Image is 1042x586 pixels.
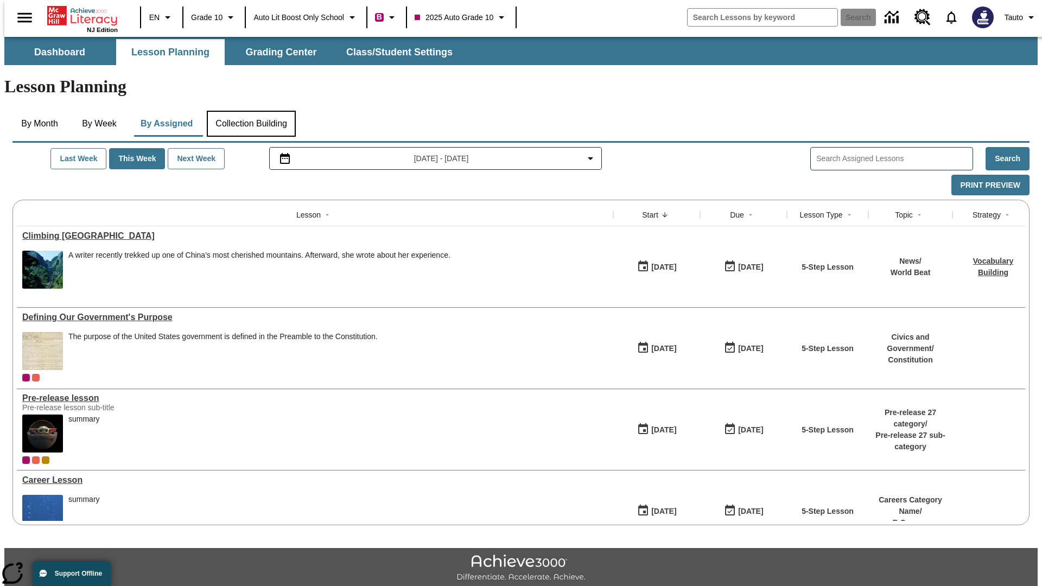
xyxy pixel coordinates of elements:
p: World Beat [891,267,931,278]
input: Search Assigned Lessons [816,151,973,167]
a: Career Lesson, Lessons [22,475,608,485]
span: Lesson Planning [131,46,209,59]
button: Profile/Settings [1000,8,1042,27]
a: Defining Our Government's Purpose, Lessons [22,313,608,322]
span: Support Offline [55,570,102,577]
div: Pre-release lesson [22,393,608,403]
button: This Week [109,148,165,169]
a: Vocabulary Building [973,257,1013,277]
button: Sort [843,208,856,221]
span: B [377,10,382,24]
a: Climbing Mount Tai, Lessons [22,231,608,241]
p: Careers Category Name / [874,494,947,517]
button: Grade: Grade 10, Select a grade [187,8,242,27]
img: Achieve3000 Differentiate Accelerate Achieve [456,555,586,582]
button: 07/22/25: First time the lesson was available [633,257,680,277]
div: [DATE] [651,260,676,274]
p: 5-Step Lesson [802,506,854,517]
div: A writer recently trekked up one of China's most cherished mountains. Afterward, she wrote about ... [68,251,450,260]
p: Pre-release 27 category / [874,407,947,430]
button: Select a new avatar [965,3,1000,31]
span: Grade 10 [191,12,223,23]
button: Language: EN, Select a language [144,8,179,27]
div: SubNavbar [4,37,1038,65]
button: Collection Building [207,111,296,137]
p: 5-Step Lesson [802,343,854,354]
div: summary [68,495,100,504]
button: By Assigned [132,111,201,137]
a: Resource Center, Will open in new tab [908,3,937,32]
div: The purpose of the United States government is defined in the Preamble to the Constitution. [68,332,378,370]
a: Data Center [878,3,908,33]
p: News / [891,256,931,267]
div: Defining Our Government's Purpose [22,313,608,322]
div: Career Lesson [22,475,608,485]
a: Pre-release lesson, Lessons [22,393,608,403]
button: Grading Center [227,39,335,65]
button: 07/01/25: First time the lesson was available [633,338,680,359]
button: Last Week [50,148,106,169]
img: hero alt text [22,415,63,453]
div: OL 2025 Auto Grade 11 [32,456,40,464]
div: Start [642,209,658,220]
button: Class: 2025 Auto Grade 10, Select your class [410,8,512,27]
button: Boost Class color is violet red. Change class color [371,8,403,27]
button: Select the date range menu item [274,152,598,165]
button: School: Auto Lit Boost only School, Select your school [249,8,363,27]
button: Next Week [168,148,225,169]
a: Home [47,5,118,27]
button: Sort [321,208,334,221]
button: Search [986,147,1030,170]
div: [DATE] [651,342,676,355]
a: Notifications [937,3,965,31]
div: Due [730,209,744,220]
div: Current Class [22,374,30,381]
div: New 2025 class [42,456,49,464]
img: 6000 stone steps to climb Mount Tai in Chinese countryside [22,251,63,289]
div: OL 2025 Auto Grade 11 [32,374,40,381]
span: Tauto [1005,12,1023,23]
p: Constitution [874,354,947,366]
span: Dashboard [34,46,85,59]
img: This historic document written in calligraphic script on aged parchment, is the Preamble of the C... [22,332,63,370]
div: Current Class [22,456,30,464]
button: 06/30/26: Last day the lesson can be accessed [720,257,767,277]
div: Topic [895,209,913,220]
div: A writer recently trekked up one of China's most cherished mountains. Afterward, she wrote about ... [68,251,450,289]
p: 5-Step Lesson [802,424,854,436]
button: Open side menu [9,2,41,34]
p: 5-Step Lesson [802,262,854,273]
div: summary [68,415,100,453]
div: SubNavbar [4,39,462,65]
button: Support Offline [33,561,111,586]
svg: Collapse Date Range Filter [584,152,597,165]
div: Strategy [973,209,1001,220]
p: Civics and Government / [874,332,947,354]
button: 01/17/26: Last day the lesson can be accessed [720,501,767,521]
span: Grading Center [245,46,316,59]
button: 01/13/25: First time the lesson was available [633,501,680,521]
div: Pre-release lesson sub-title [22,403,185,412]
p: Pre-release 27 sub-category [874,430,947,453]
div: [DATE] [738,260,763,274]
span: Auto Lit Boost only School [253,12,344,23]
span: Class/Student Settings [346,46,453,59]
div: Climbing Mount Tai [22,231,608,241]
img: Avatar [972,7,994,28]
button: Class/Student Settings [338,39,461,65]
div: Lesson Type [799,209,842,220]
div: The purpose of the United States government is defined in the Preamble to the Constitution. [68,332,378,341]
button: Dashboard [5,39,114,65]
button: Sort [1001,208,1014,221]
div: [DATE] [738,423,763,437]
button: Print Preview [951,175,1030,196]
div: summary [68,415,100,424]
img: fish [22,495,63,533]
h1: Lesson Planning [4,77,1038,97]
